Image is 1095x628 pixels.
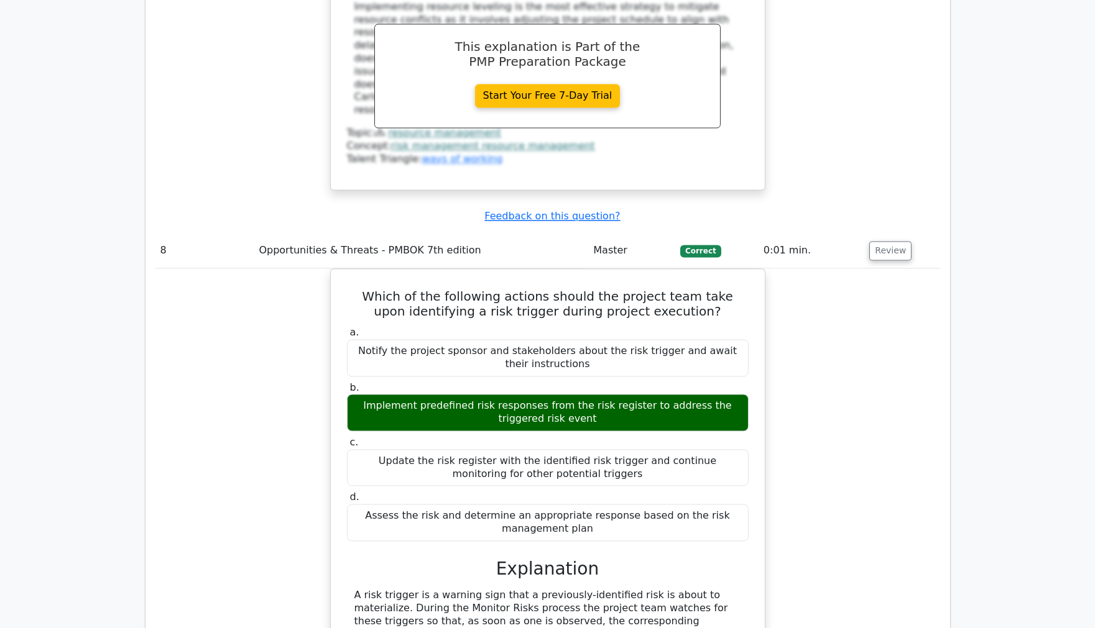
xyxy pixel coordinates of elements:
[354,558,741,580] h3: Explanation
[391,140,594,152] a: risk management resource management
[759,233,865,268] td: 0:01 min.
[350,436,359,448] span: c.
[422,153,502,165] a: ways of working
[354,1,741,117] div: Implementing resource leveling is the most effective strategy to mitigate resource conflicts as i...
[347,339,749,376] div: Notify the project sponsor and stakeholders about the risk trigger and await their instructions
[350,381,359,393] span: b.
[350,491,359,503] span: d.
[388,127,501,139] a: resource management
[588,233,675,268] td: Master
[350,326,359,338] span: a.
[869,241,912,260] button: Review
[680,245,721,257] span: Correct
[347,127,749,140] div: Topic:
[347,140,749,153] div: Concept:
[347,504,749,541] div: Assess the risk and determine an appropriate response based on the risk management plan
[346,289,750,319] h5: Which of the following actions should the project team take upon identifying a risk trigger durin...
[347,127,749,165] div: Talent Triangle:
[347,394,749,431] div: Implement predefined risk responses from the risk register to address the triggered risk event
[347,449,749,486] div: Update the risk register with the identified risk trigger and continue monitoring for other poten...
[254,233,588,268] td: Opportunities & Threats - PMBOK 7th edition
[475,84,621,107] a: Start Your Free 7-Day Trial
[155,233,254,268] td: 8
[484,210,620,222] a: Feedback on this question?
